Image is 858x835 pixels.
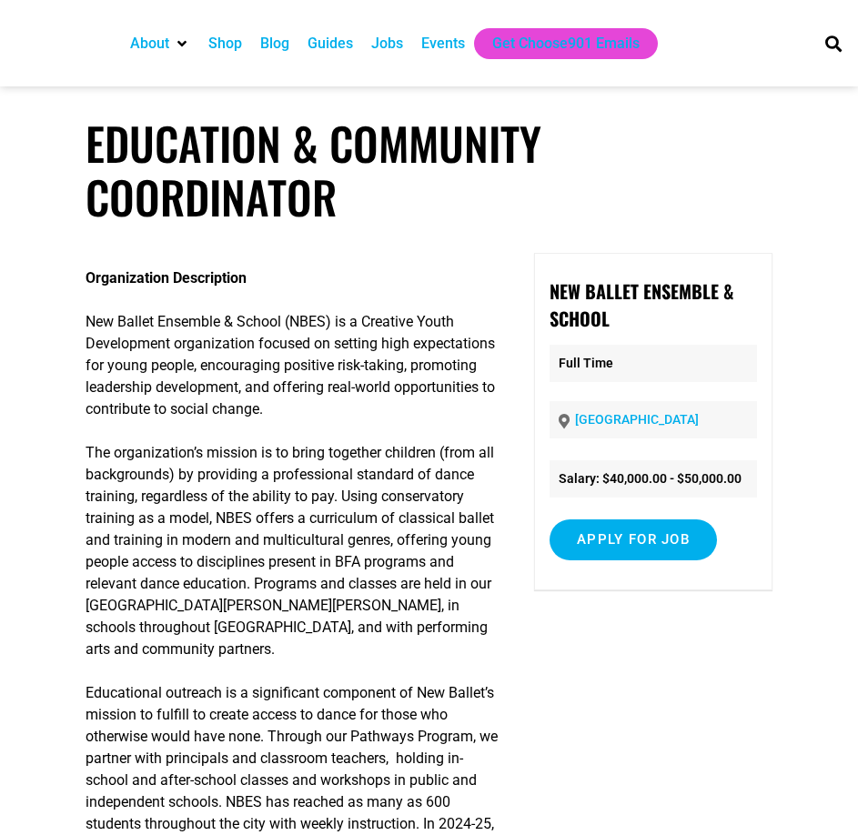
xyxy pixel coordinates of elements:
p: The organization’s mission is to bring together children (from all backgrounds) by providing a pr... [86,442,500,660]
li: Salary: $40,000.00 - $50,000.00 [550,460,757,498]
div: About [121,28,199,59]
a: [GEOGRAPHIC_DATA] [575,412,699,427]
a: Events [421,33,465,55]
strong: New Ballet Ensemble & School [550,277,733,332]
h1: Education & Community Coordinator [86,116,772,224]
a: Jobs [371,33,403,55]
a: Guides [308,33,353,55]
p: New Ballet Ensemble & School (NBES) is a Creative Youth Development organization focused on setti... [86,311,500,420]
a: Blog [260,33,289,55]
strong: Organization Description [86,269,247,287]
div: Search [819,28,849,58]
nav: Main nav [121,28,801,59]
input: Apply for job [550,519,717,560]
p: Full Time [550,345,757,382]
a: About [130,33,169,55]
a: Get Choose901 Emails [492,33,640,55]
a: Shop [208,33,242,55]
